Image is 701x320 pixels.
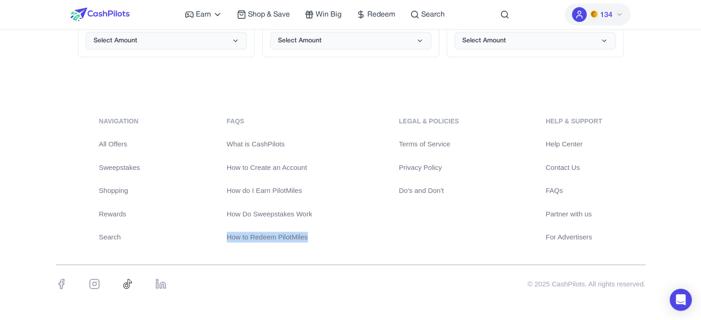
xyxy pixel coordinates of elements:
a: Help Center [546,139,602,150]
span: Redeem [367,9,395,20]
span: Win Big [316,9,342,20]
a: Search [410,9,445,20]
span: Select Amount [278,36,322,46]
a: How to Redeem PilotMiles [227,232,312,243]
button: Select Amount [270,32,431,50]
a: Shopping [99,186,140,196]
div: Open Intercom Messenger [670,289,692,311]
a: How to Create an Account [227,163,312,173]
span: Select Amount [94,36,137,46]
div: Help & Support [546,116,602,126]
img: TikTok [122,279,133,290]
a: Redeem [356,9,395,20]
a: How Do Sweepstakes Work [227,209,312,220]
span: Search [421,9,445,20]
a: Privacy Policy [399,163,459,173]
a: FAQs [546,186,602,196]
a: What is CashPilots [227,139,312,150]
div: Legal & Policies [399,116,459,126]
img: CashPilots Logo [71,8,130,22]
a: Rewards [99,209,140,220]
a: Do's and Don't [399,186,459,196]
span: Earn [196,9,211,20]
span: Select Amount [462,36,506,46]
span: 134 [600,10,612,21]
a: For Advertisers [546,232,602,243]
div: navigation [99,116,140,126]
button: Select Amount [454,32,616,50]
div: © 2025 CashPilots. All rights reserved. [527,279,645,290]
span: Shop & Save [248,9,290,20]
a: Contact Us [546,163,602,173]
a: How do I Earn PilotMiles [227,186,312,196]
div: FAQs [227,116,312,126]
a: Search [99,232,140,243]
a: All Offers [99,139,140,150]
img: PMs [590,11,598,18]
a: Partner with us [546,209,602,220]
button: Select Amount [86,32,247,50]
a: Win Big [305,9,342,20]
a: Terms of Service [399,139,459,150]
a: Earn [185,9,222,20]
a: Sweepstakes [99,163,140,173]
a: Shop & Save [237,9,290,20]
button: PMs134 [565,4,630,26]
